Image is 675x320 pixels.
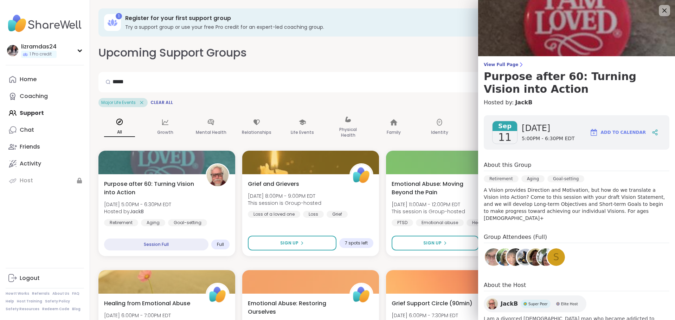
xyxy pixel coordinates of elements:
div: Loss of a loved one [248,211,300,218]
div: Chat [20,126,34,134]
span: [DATE] 5:00PM - 6:30PM EDT [104,201,171,208]
img: laurareidwitt [537,248,555,266]
p: Relationships [242,128,271,137]
span: Sep [493,121,517,131]
a: Logout [6,270,84,287]
a: thinkfree [495,247,515,267]
p: Physical Health [333,125,364,139]
a: Referrals [32,291,50,296]
button: Sign Up [248,236,336,250]
span: This session is Group-hosted [392,208,465,215]
div: PTSD [392,219,413,226]
span: Purpose after 60: Turning Vision into Action [104,180,198,197]
a: ReginaMaria [506,247,525,267]
span: Sign Up [423,240,442,246]
img: JackB [487,298,498,309]
span: JackB [501,300,518,308]
span: Healing from Emotional Abuse [104,299,190,308]
div: Healing [467,219,494,226]
a: JackBJackBSuper PeerSuper PeerElite HostElite Host [484,295,586,312]
a: Coaching [6,88,84,105]
img: ShareWell [351,284,372,306]
div: Aging [521,175,545,182]
a: Chat [6,122,84,138]
div: Logout [20,274,40,282]
div: Emotional abuse [416,219,464,226]
img: ShareWell [351,164,372,186]
img: VickyLee [527,248,545,266]
span: 5:00PM - 6:30PM EDT [522,135,575,142]
a: Help [6,299,14,304]
a: How It Works [6,291,29,296]
a: laurareidwitt [536,247,556,267]
p: Mental Health [196,128,226,137]
p: Growth [157,128,173,137]
h2: Upcoming Support Groups [98,45,247,61]
span: Sign Up [280,240,298,246]
span: 7 spots left [345,240,368,246]
a: Safety Resources [6,307,39,312]
div: 1 [116,13,122,19]
div: Session Full [104,239,208,250]
a: Susan [484,247,503,267]
div: lizramdas24 [21,43,57,51]
img: ReginaMaria [507,248,524,266]
a: Host Training [17,299,42,304]
img: rustyempire [517,248,534,266]
span: Major Life Events [101,100,136,105]
div: Home [20,76,37,83]
span: Emotional Abuse: Restoring Ourselves [248,299,342,316]
div: Retirement [104,219,138,226]
span: [DATE] 6:00PM - 7:00PM EDT [104,312,178,319]
div: Retirement [484,175,519,182]
img: JackB [207,164,229,186]
img: Super Peer [523,302,527,306]
span: S [553,250,559,264]
span: [DATE] 6:00PM - 7:30PM EDT [392,312,465,319]
p: All [104,128,135,137]
span: Elite Host [561,301,578,307]
div: Goal-setting [547,175,584,182]
h4: Hosted by: [484,98,669,107]
h4: About the Host [484,281,669,291]
span: Hosted by [104,208,171,215]
a: About Us [52,291,69,296]
div: Coaching [20,92,48,100]
div: Activity [20,160,41,168]
h4: About this Group [484,161,531,169]
a: rustyempire [516,247,535,267]
h4: Group Attendees (Full) [484,233,669,243]
div: Loss [303,211,324,218]
span: [DATE] [522,123,575,134]
b: JackB [130,208,144,215]
p: Identity [431,128,448,137]
span: Grief Support Circle (90min) [392,299,472,308]
span: This session is Group-hosted [248,200,321,207]
a: Redeem Code [42,307,69,312]
a: Home [6,71,84,88]
p: A Vision provides Direction and Motivation, but how do we translate a Vision into Action? Come to... [484,187,669,222]
span: [DATE] 11:00AM - 12:00PM EDT [392,201,465,208]
a: Activity [6,155,84,172]
h3: Purpose after 60: Turning Vision into Action [484,70,669,96]
span: Clear All [150,100,173,105]
img: ShareWell Logomark [590,128,598,137]
img: ShareWell Nav Logo [6,11,84,36]
img: ShareWell [207,284,229,306]
span: 1 Pro credit [30,51,52,57]
img: lizramdas24 [7,45,18,56]
span: 11 [498,131,512,144]
img: thinkfree [496,248,514,266]
a: JackB [515,98,532,107]
a: VickyLee [526,247,546,267]
p: Life Events [291,128,314,137]
a: Host [6,172,84,189]
p: Family [387,128,401,137]
div: Goal-setting [168,219,207,226]
button: Add to Calendar [586,124,649,141]
div: Host [20,177,33,184]
a: FAQ [72,291,79,296]
span: [DATE] 8:00PM - 9:00PM EDT [248,192,321,200]
a: View Full PagePurpose after 60: Turning Vision into Action [484,62,669,96]
img: Susan [485,248,502,266]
